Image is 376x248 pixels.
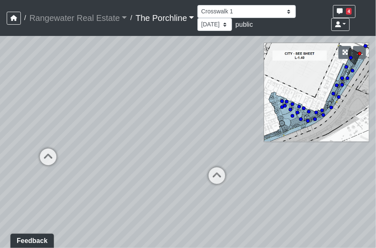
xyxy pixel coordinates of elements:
[235,21,253,28] span: public
[136,10,194,26] a: The Porchline
[333,5,356,18] button: 4
[21,10,29,26] span: /
[6,231,56,248] iframe: Ybug feedback widget
[29,10,127,26] a: Rangewater Real Estate
[127,10,135,26] span: /
[346,8,352,15] span: 4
